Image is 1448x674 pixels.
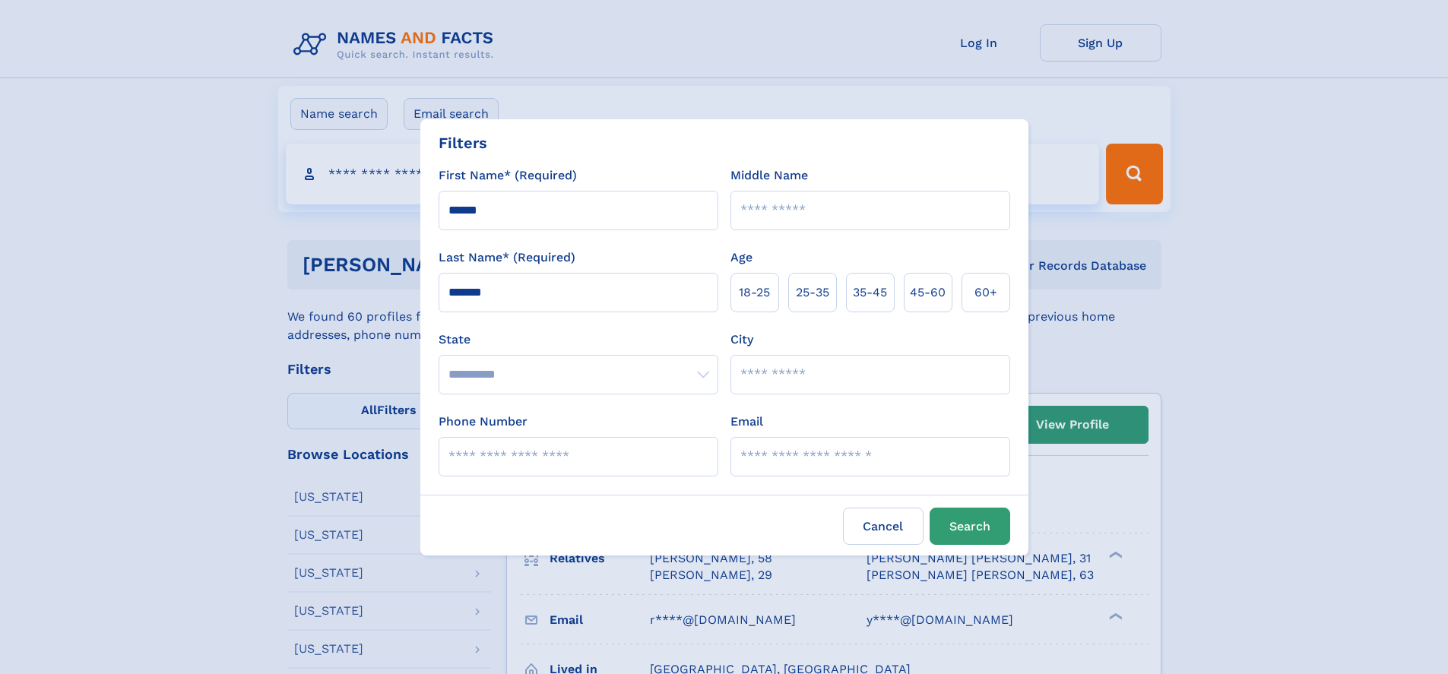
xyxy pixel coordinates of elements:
span: 25‑35 [796,283,829,302]
label: State [439,331,718,349]
label: Phone Number [439,413,528,431]
span: 18‑25 [739,283,770,302]
span: 60+ [974,283,997,302]
label: Last Name* (Required) [439,248,575,267]
label: First Name* (Required) [439,166,577,185]
label: City [730,331,753,349]
label: Cancel [843,508,924,545]
div: Filters [439,131,487,154]
span: 35‑45 [853,283,887,302]
label: Middle Name [730,166,808,185]
label: Email [730,413,763,431]
label: Age [730,248,753,267]
span: 45‑60 [910,283,946,302]
button: Search [930,508,1010,545]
